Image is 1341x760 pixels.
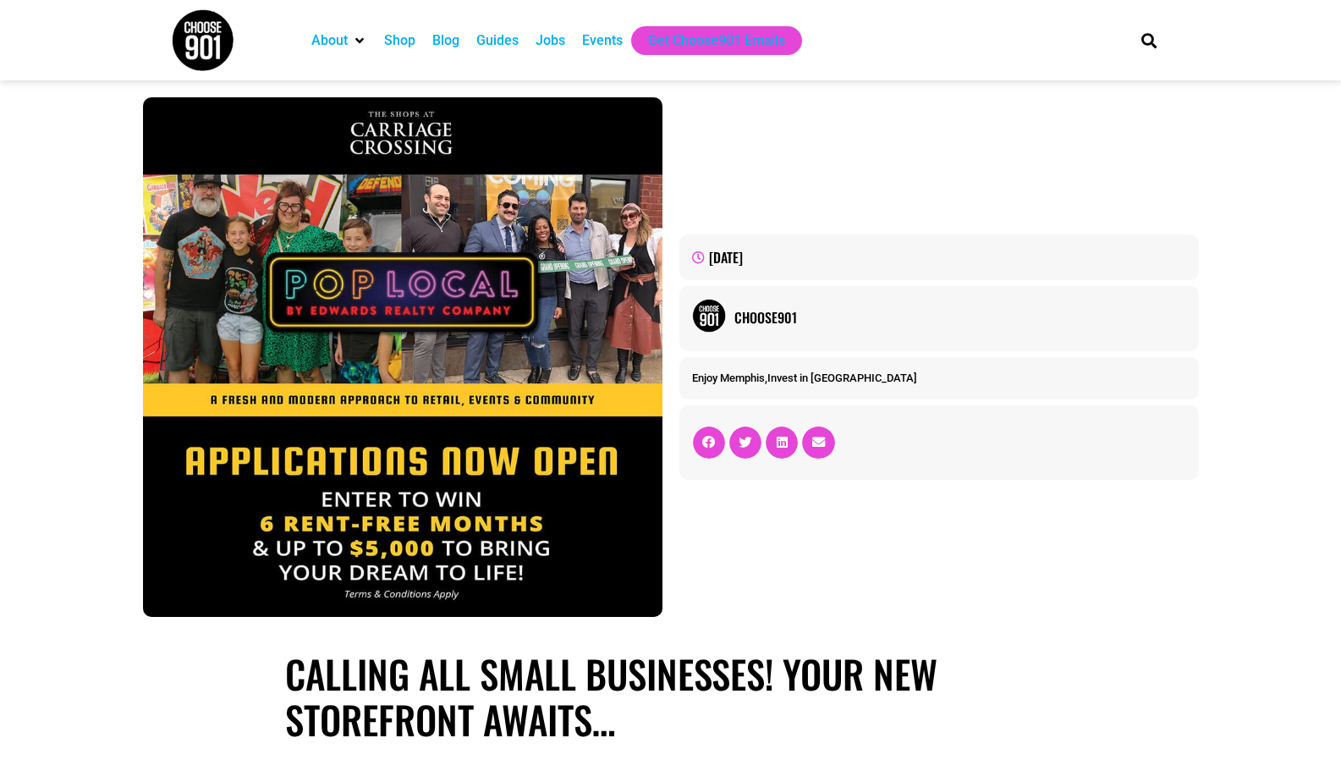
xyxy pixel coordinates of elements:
[767,372,917,384] a: Invest in [GEOGRAPHIC_DATA]
[1135,26,1162,54] div: Search
[709,247,743,267] time: [DATE]
[692,372,917,384] span: ,
[648,30,785,51] a: Get Choose901 Emails
[432,30,459,51] a: Blog
[766,427,798,459] div: Share on linkedin
[311,30,348,51] a: About
[692,372,765,384] a: Enjoy Memphis
[285,651,1056,742] h1: Calling all small businesses! Your new storefront awaits…
[303,26,376,55] div: About
[729,427,761,459] div: Share on twitter
[303,26,1112,55] nav: Main nav
[734,307,1186,328] a: Choose901
[536,30,565,51] a: Jobs
[693,427,725,459] div: Share on facebook
[476,30,519,51] a: Guides
[582,30,623,51] a: Events
[384,30,415,51] a: Shop
[692,299,726,333] img: Picture of Choose901
[802,427,834,459] div: Share on email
